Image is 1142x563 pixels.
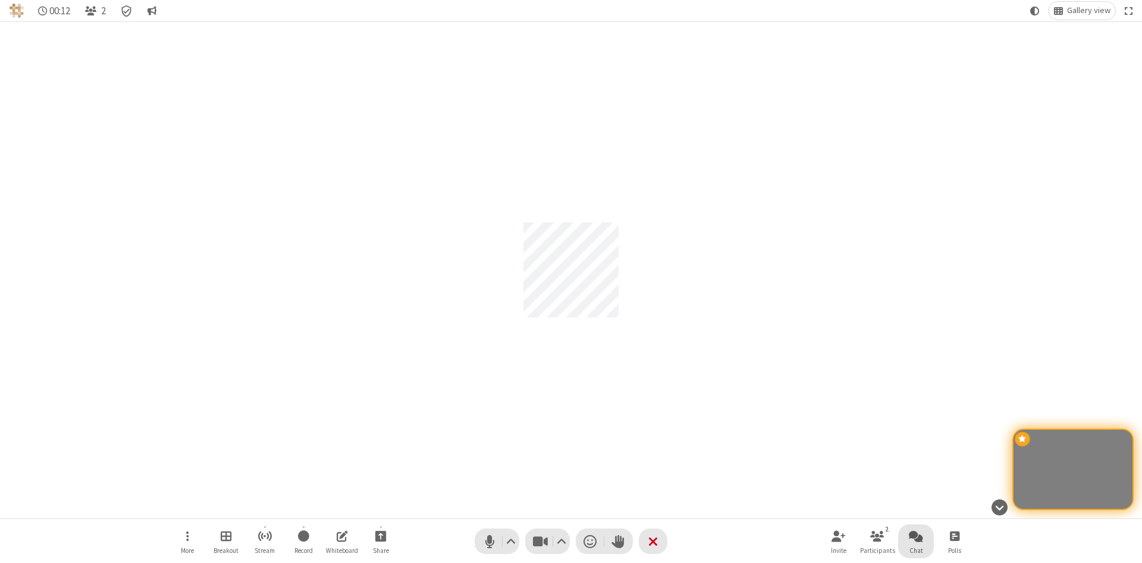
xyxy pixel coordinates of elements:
button: Fullscreen [1120,2,1138,20]
button: End or leave meeting [639,529,667,554]
img: QA Selenium DO NOT DELETE OR CHANGE [10,4,24,18]
button: Open shared whiteboard [324,524,360,558]
button: Manage Breakout Rooms [208,524,244,558]
button: Mute (Alt+A) [475,529,519,554]
span: Participants [860,547,895,554]
div: 2 [882,524,892,534]
button: Stop video (Alt+V) [525,529,570,554]
button: Open chat [898,524,934,558]
button: Open poll [937,524,972,558]
span: More [181,547,194,554]
span: Breakout [214,547,239,554]
button: Open menu [170,524,205,558]
span: 00:12 [49,5,70,17]
button: Start recording [285,524,321,558]
span: Record [294,547,313,554]
span: Whiteboard [326,547,358,554]
button: Send a reaction [576,529,604,554]
button: Start streaming [247,524,283,558]
span: Gallery view [1067,6,1110,15]
span: 2 [101,5,106,17]
span: Polls [948,547,961,554]
span: Chat [909,547,923,554]
button: Using system theme [1025,2,1044,20]
div: Meeting details Encryption enabled [115,2,138,20]
button: Raise hand [604,529,633,554]
button: Change layout [1049,2,1115,20]
button: Invite participants (Alt+I) [821,524,857,558]
div: Timer [33,2,76,20]
span: Stream [255,547,275,554]
button: Start sharing [363,524,399,558]
button: Audio settings [503,529,519,554]
button: Open participant list [859,524,895,558]
button: Video setting [554,529,570,554]
span: Share [373,547,389,554]
button: Open participant list [80,2,111,20]
button: Conversation [142,2,161,20]
button: Hide [987,493,1012,521]
span: Invite [831,547,846,554]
